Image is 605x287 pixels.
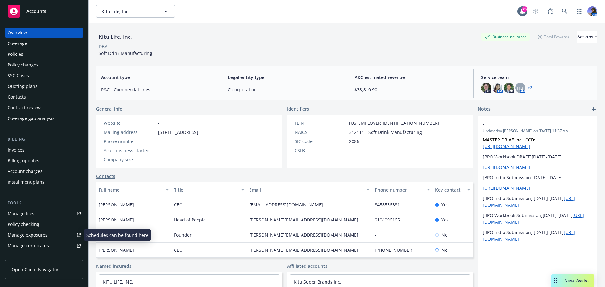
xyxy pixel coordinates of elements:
span: - [158,138,160,145]
span: Open Client Navigator [12,266,59,273]
a: Manage files [5,209,83,219]
p: [BPO Indio Submission] [DATE]-[DATE] [483,195,592,208]
a: [PERSON_NAME][EMAIL_ADDRESS][DOMAIN_NAME] [249,247,363,253]
span: Notes [478,106,491,113]
div: Phone number [104,138,156,145]
div: Full name [99,187,162,193]
div: SSC Cases [8,71,29,81]
div: 25 [522,6,527,12]
a: Installment plans [5,177,83,187]
div: DBA: - [99,43,110,50]
span: No [441,232,447,238]
span: HB [517,85,523,91]
span: Nova Assist [564,278,589,283]
a: Contacts [96,173,115,180]
div: Total Rewards [535,33,572,41]
div: Coverage gap analysis [8,113,55,123]
button: Email [247,182,372,197]
div: Contacts [8,92,26,102]
div: CSLB [295,147,347,154]
div: Manage exposures [8,230,48,240]
div: -Updatedby [PERSON_NAME] on [DATE] 11:37 AMMASTER DRIVE Incl. CCD: [URL][DOMAIN_NAME][BPO Workboo... [478,116,597,247]
a: Invoices [5,145,83,155]
span: [PERSON_NAME] [99,247,134,253]
p: [BPO Workbook DRAFT][DATE]-[DATE] [483,153,592,160]
a: Switch app [573,5,585,18]
div: Manage certificates [8,241,49,251]
button: Actions [577,31,597,43]
img: photo [587,6,597,16]
div: Drag to move [551,274,559,287]
div: Contract review [8,103,41,113]
span: 312111 - Soft Drink Manufacturing [349,129,422,135]
div: Website [104,120,156,126]
a: Manage exposures [5,230,83,240]
p: [BPO Workbook Submission][DATE]-[DATE] [483,212,592,225]
div: Business Insurance [481,33,530,41]
span: [STREET_ADDRESS] [158,129,198,135]
div: FEIN [295,120,347,126]
a: +2 [528,86,532,90]
span: $38,810.90 [354,86,466,93]
a: add [590,106,597,113]
span: P&C estimated revenue [354,74,466,81]
div: Phone number [375,187,423,193]
a: Named insureds [96,263,131,269]
span: Founder [174,232,192,238]
strong: MASTER DRIVE Incl. CCD: [483,137,535,143]
button: Title [171,182,247,197]
span: Kitu Life, Inc. [101,8,156,15]
span: Head of People [174,216,206,223]
div: SIC code [295,138,347,145]
div: Company size [104,156,156,163]
button: Full name [96,182,171,197]
div: Key contact [435,187,463,193]
span: P&C - Commercial lines [101,86,212,93]
span: [PERSON_NAME] [99,201,134,208]
a: [URL][DOMAIN_NAME] [483,143,530,149]
span: Legal entity type [228,74,339,81]
div: Account charges [8,166,43,176]
a: Contract review [5,103,83,113]
a: [PERSON_NAME][EMAIL_ADDRESS][DOMAIN_NAME] [249,232,363,238]
span: Soft Drink Manufacturing [99,50,152,56]
div: Kitu Life, Inc. [96,33,135,41]
a: Manage claims [5,251,83,261]
a: KITU LIFE, INC. [103,279,133,285]
button: Kitu Life, Inc. [96,5,175,18]
img: photo [504,83,514,93]
img: photo [493,83,503,93]
a: [PERSON_NAME][EMAIL_ADDRESS][DOMAIN_NAME] [249,217,363,223]
span: Yes [441,201,449,208]
img: photo [481,83,491,93]
a: [URL][DOMAIN_NAME] [483,164,530,170]
span: C-corporation [228,86,339,93]
div: Title [174,187,237,193]
div: Manage claims [8,251,39,261]
a: Policy checking [5,219,83,229]
span: Account type [101,74,212,81]
a: Search [558,5,571,18]
span: - [483,121,576,127]
button: Key contact [433,182,473,197]
a: - [158,120,160,126]
div: Coverage [8,38,27,49]
button: Phone number [372,182,432,197]
a: Overview [5,28,83,38]
span: Accounts [26,9,46,14]
a: Policy changes [5,60,83,70]
span: 2086 [349,138,359,145]
a: Kitu Super Brands Inc. [294,279,341,285]
a: Billing updates [5,156,83,166]
a: Coverage [5,38,83,49]
p: [BPO Indio Submission] [DATE]-[DATE] [483,229,592,242]
a: Manage certificates [5,241,83,251]
a: Quoting plans [5,81,83,91]
a: 8458536381 [375,202,405,208]
span: Service team [481,74,592,81]
a: 9104096165 [375,217,405,223]
a: Affiliated accounts [287,263,327,269]
span: [US_EMPLOYER_IDENTIFICATION_NUMBER] [349,120,439,126]
a: Start snowing [529,5,542,18]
